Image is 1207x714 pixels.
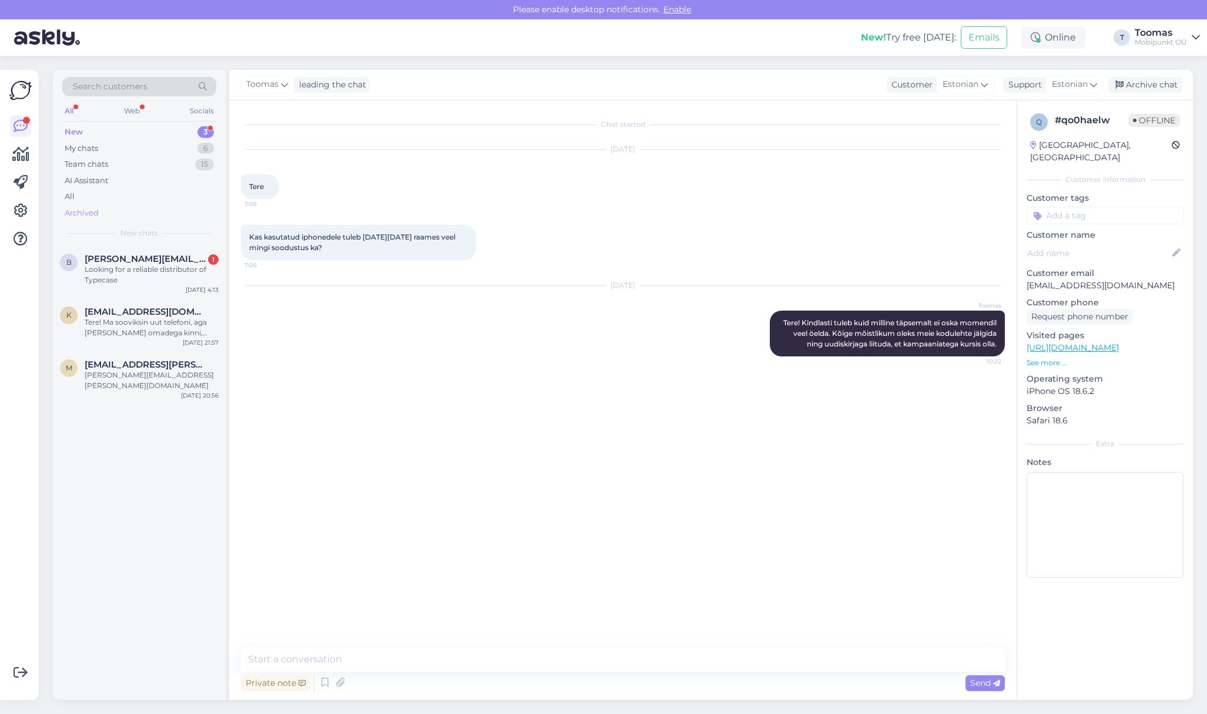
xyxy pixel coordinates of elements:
div: [DATE] 20:56 [181,391,219,400]
div: Customer [887,79,933,91]
div: [DATE] [241,280,1005,291]
input: Add a tag [1027,207,1183,224]
div: Archive chat [1108,77,1182,93]
p: Customer name [1027,229,1183,241]
span: monika.aedma@gmail.com [85,359,207,370]
span: Kas kasutatud iphonedele tuleb [DATE][DATE] raames veel mingi soodustus ka? [249,233,457,252]
div: [DATE] [241,144,1005,154]
div: New [65,126,83,138]
div: Chat started [241,119,1005,130]
span: Estonian [1052,78,1088,91]
div: [DATE] 21:57 [183,338,219,347]
div: Socials [187,103,216,119]
span: 7:06 [244,261,289,270]
span: Enable [660,4,695,15]
button: Emails [961,26,1007,49]
div: Archived [65,207,99,219]
p: See more ... [1027,358,1183,368]
span: 7:05 [244,200,289,208]
p: Customer tags [1027,192,1183,204]
input: Add name [1027,247,1170,260]
a: [URL][DOMAIN_NAME] [1027,342,1119,353]
div: Extra [1027,439,1183,449]
div: leading the chat [294,79,366,91]
span: benson@typecase.co [85,254,207,264]
div: Looking for a reliable distributor of Typecase [85,264,219,285]
div: Toomas [1135,28,1187,38]
div: Web [122,103,142,119]
p: [EMAIL_ADDRESS][DOMAIN_NAME] [1027,279,1183,292]
a: ToomasMobipunkt OÜ [1135,28,1200,47]
div: Support [1004,79,1042,91]
div: 1 [208,254,219,265]
p: Operating system [1027,373,1183,385]
span: Estonian [943,78,978,91]
span: Toomas [246,78,279,91]
p: Customer phone [1027,297,1183,309]
div: Try free [DATE]: [861,31,956,45]
span: Tere! Kindlasti tuleb kuid milline täpsemalt ei oska momendil veel öelda. Kõige mõistlikum oleks ... [783,318,998,348]
span: New chats [120,228,158,238]
p: iPhone OS 18.6.2 [1027,385,1183,398]
p: Customer email [1027,267,1183,279]
div: Online [1021,27,1085,48]
span: q [1036,117,1042,126]
div: Customer information [1027,174,1183,185]
img: Askly Logo [9,79,32,102]
div: # qo0haelw [1055,113,1128,127]
span: kunozifier@gmail.com [85,307,207,317]
div: [GEOGRAPHIC_DATA], [GEOGRAPHIC_DATA] [1030,139,1172,164]
div: All [62,103,76,119]
div: Private note [241,675,310,691]
span: 10:22 [957,357,1001,366]
div: My chats [65,143,98,154]
p: Visited pages [1027,329,1183,342]
span: k [66,311,72,319]
span: m [66,363,72,372]
div: [DATE] 4:13 [186,285,219,294]
p: Safari 18.6 [1027,415,1183,427]
div: T [1114,29,1130,46]
p: Browser [1027,402,1183,415]
div: AI Assistant [65,175,108,187]
div: 15 [195,159,214,170]
div: All [65,191,75,203]
b: New! [861,32,886,43]
div: 6 [197,143,214,154]
div: Tere! Ma sooviksin uut telefoni, aga [PERSON_NAME] omadega kinni, tahaks midagi mis on kõrgem kui... [85,317,219,338]
span: Search customers [73,80,147,93]
div: 3 [197,126,214,138]
span: Toomas [957,301,1001,310]
p: Notes [1027,456,1183,469]
div: Request phone number [1027,309,1133,325]
div: [PERSON_NAME][EMAIL_ADDRESS][PERSON_NAME][DOMAIN_NAME] [85,370,219,391]
span: Offline [1128,114,1180,127]
span: b [66,258,72,267]
span: Tere [249,182,264,191]
div: Mobipunkt OÜ [1135,38,1187,47]
div: Team chats [65,159,108,170]
span: Send [970,678,1000,688]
